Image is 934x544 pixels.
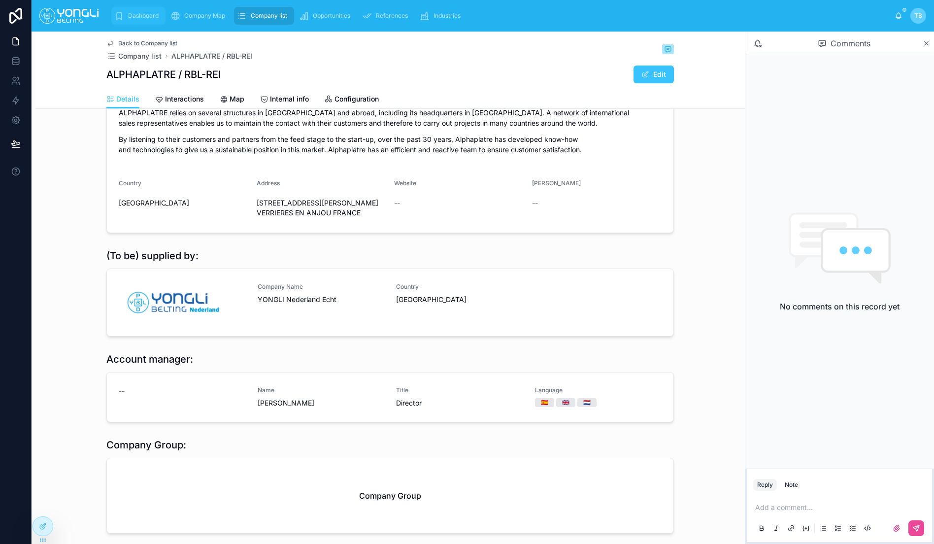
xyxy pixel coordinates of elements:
[257,198,387,218] span: [STREET_ADDRESS][PERSON_NAME] VERRIERES EN ANJOU FRANCE
[753,479,777,491] button: Reply
[118,39,177,47] span: Back to Company list
[257,179,280,187] span: Address
[780,301,900,312] h2: No comments on this record yet
[359,7,415,25] a: References
[260,90,309,110] a: Internal info
[270,94,309,104] span: Internal info
[258,386,385,394] span: Name
[258,283,385,291] span: Company Name
[128,12,159,20] span: Dashboard
[220,90,244,110] a: Map
[119,283,229,322] img: NL.jpg
[831,37,870,49] span: Comments
[535,386,662,394] span: Language
[396,283,523,291] span: Country
[119,386,125,396] span: --
[234,7,294,25] a: Company list
[583,398,591,407] div: 🇳🇱
[532,179,581,187] span: [PERSON_NAME]
[106,249,199,263] h1: (To be) supplied by:
[116,94,139,104] span: Details
[167,7,232,25] a: Company Map
[785,481,798,489] div: Note
[184,12,225,20] span: Company Map
[106,352,193,366] h1: Account manager:
[634,66,674,83] button: Edit
[258,398,385,408] span: [PERSON_NAME]
[541,398,548,407] div: 🇪🇸
[325,90,379,110] a: Configuration
[434,12,461,20] span: Industries
[119,179,141,187] span: Country
[417,7,467,25] a: Industries
[106,68,221,81] h1: ALPHAPLATRE / RBL-REI
[396,398,523,408] span: Director
[119,134,662,155] p: By listening to their customers and partners from the feed stage to the start-up, over the past 3...
[359,490,421,502] h2: Company Group
[562,398,569,407] div: 🇬🇧
[39,8,99,24] img: App logo
[106,438,186,452] h1: Company Group:
[111,7,166,25] a: Dashboard
[107,269,673,336] a: NL.jpgCompany NameYONGLI Nederland EchtCountry[GEOGRAPHIC_DATA]
[394,179,416,187] span: Website
[230,94,244,104] span: Map
[119,107,662,128] p: ALPHAPLATRE relies on several structures in [GEOGRAPHIC_DATA] and abroad, including its headquart...
[396,386,523,394] span: Title
[106,39,177,47] a: Back to Company list
[394,198,400,208] span: --
[106,90,139,109] a: Details
[155,90,204,110] a: Interactions
[781,479,802,491] button: Note
[165,94,204,104] span: Interactions
[532,198,538,208] span: --
[914,12,922,20] span: TB
[396,295,467,305] span: [GEOGRAPHIC_DATA]
[106,51,162,61] a: Company list
[296,7,357,25] a: Opportunities
[106,5,895,27] div: scrollable content
[251,12,287,20] span: Company list
[334,94,379,104] span: Configuration
[376,12,408,20] span: References
[171,51,252,61] a: ALPHAPLATRE / RBL-REI
[118,51,162,61] span: Company list
[313,12,350,20] span: Opportunities
[258,295,385,305] span: YONGLI Nederland Echt
[119,198,189,208] span: [GEOGRAPHIC_DATA]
